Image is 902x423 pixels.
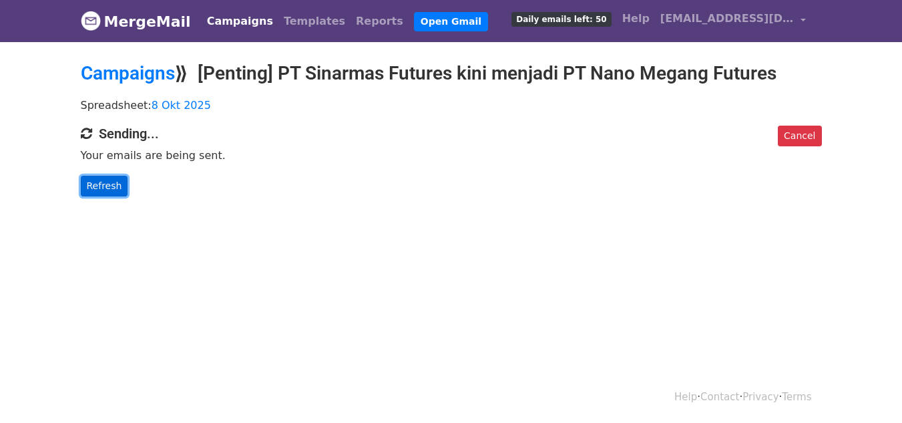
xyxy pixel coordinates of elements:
[202,8,278,35] a: Campaigns
[835,359,902,423] iframe: Chat Widget
[351,8,409,35] a: Reports
[81,62,175,84] a: Campaigns
[674,391,697,403] a: Help
[506,5,616,32] a: Daily emails left: 50
[81,62,822,85] h2: ⟫ [Penting] PT Sinarmas Futures kini menjadi PT Nano Megang Futures
[778,126,821,146] a: Cancel
[278,8,351,35] a: Templates
[81,98,822,112] p: Spreadsheet:
[414,12,488,31] a: Open Gmail
[742,391,778,403] a: Privacy
[81,126,822,142] h4: Sending...
[81,7,191,35] a: MergeMail
[655,5,811,37] a: [EMAIL_ADDRESS][DOMAIN_NAME]
[81,148,822,162] p: Your emails are being sent.
[152,99,211,112] a: 8 Okt 2025
[782,391,811,403] a: Terms
[511,12,611,27] span: Daily emails left: 50
[700,391,739,403] a: Contact
[660,11,794,27] span: [EMAIL_ADDRESS][DOMAIN_NAME]
[617,5,655,32] a: Help
[81,176,128,196] a: Refresh
[81,11,101,31] img: MergeMail logo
